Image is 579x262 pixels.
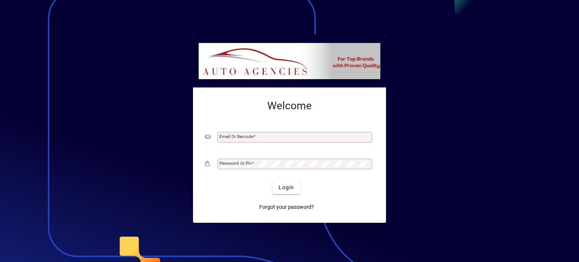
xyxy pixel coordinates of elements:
mat-label: Password or Pin [219,161,252,166]
span: Login [279,184,294,192]
mat-label: Email or Barcode [219,134,253,139]
span: Forgot your password? [259,203,314,211]
a: Forgot your password? [256,200,317,214]
button: Login [273,181,300,194]
h2: Welcome [205,100,374,112]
